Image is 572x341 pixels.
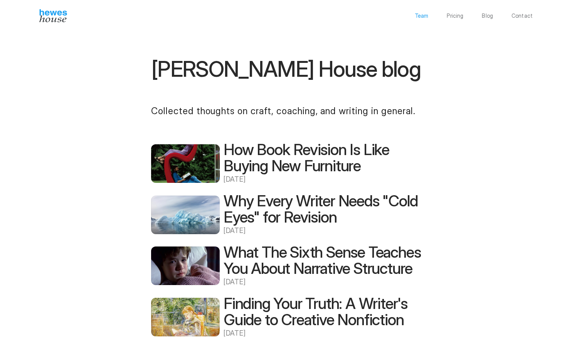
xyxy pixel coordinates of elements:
a: Why Every Writer Needs "Cold Eyes" for Revision[DATE] [151,193,421,236]
p: [DATE] [224,328,421,339]
a: Contact [511,13,533,19]
h2: Finding Your Truth: A Writer's Guide to Creative Nonfiction [224,295,421,328]
a: Blog [482,13,493,19]
a: Pricing [447,13,463,19]
h2: Why Every Writer Needs "Cold Eyes" for Revision [224,193,421,225]
a: Team [415,13,429,19]
a: Finding Your Truth: A Writer's Guide to Creative Nonfiction[DATE] [151,295,421,339]
a: What The Sixth Sense Teaches You About Narrative Structure[DATE] [151,244,421,288]
h2: What The Sixth Sense Teaches You About Narrative Structure [224,244,421,277]
h2: How Book Revision Is Like Buying New Furniture [224,142,421,174]
a: Revision is about a shift in perspective. How Book Revision Is Like Buying New Furniture[DATE] [151,142,421,185]
p: [DATE] [224,277,421,288]
h1: [PERSON_NAME] House blog [151,58,421,81]
img: Revision is about a shift in perspective. [151,144,220,183]
p: [DATE] [224,225,421,236]
img: Hewes House’s book coach services offer creative writing courses, writing class to learn differen... [39,9,67,22]
p: [DATE] [224,174,421,185]
p: Collected thoughts on craft, coaching, and writing in general. [151,104,421,118]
